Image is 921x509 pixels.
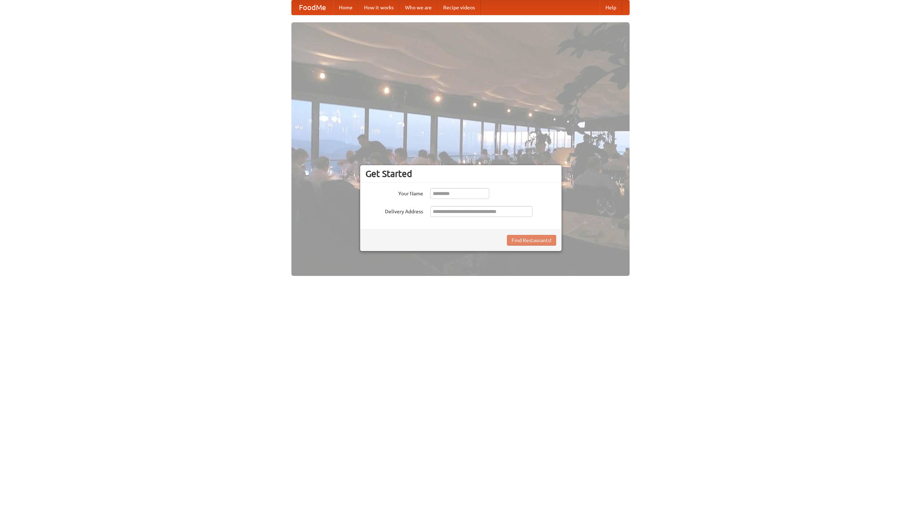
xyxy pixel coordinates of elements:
a: FoodMe [292,0,333,15]
button: Find Restaurants! [507,235,556,246]
a: Home [333,0,358,15]
a: Recipe videos [437,0,481,15]
label: Delivery Address [366,206,423,215]
h3: Get Started [366,168,556,179]
a: Help [600,0,622,15]
a: How it works [358,0,399,15]
label: Your Name [366,188,423,197]
a: Who we are [399,0,437,15]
